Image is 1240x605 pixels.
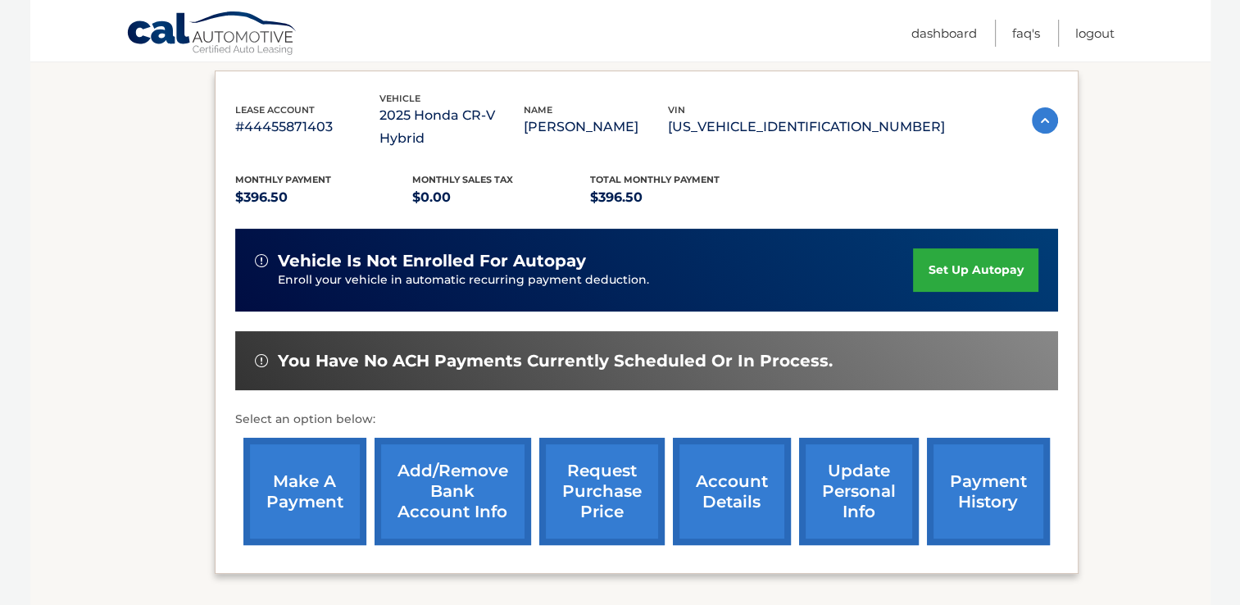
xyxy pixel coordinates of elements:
img: alert-white.svg [255,354,268,367]
a: account details [673,438,791,545]
img: accordion-active.svg [1032,107,1058,134]
span: Monthly Payment [235,174,331,185]
p: [PERSON_NAME] [524,116,668,139]
p: $396.50 [235,186,413,209]
span: vehicle is not enrolled for autopay [278,251,586,271]
a: set up autopay [913,248,1038,292]
a: Add/Remove bank account info [375,438,531,545]
span: Total Monthly Payment [590,174,720,185]
img: alert-white.svg [255,254,268,267]
a: request purchase price [539,438,665,545]
a: FAQ's [1012,20,1040,47]
a: Cal Automotive [126,11,298,58]
a: Dashboard [911,20,977,47]
p: [US_VEHICLE_IDENTIFICATION_NUMBER] [668,116,945,139]
span: vehicle [379,93,420,104]
a: make a payment [243,438,366,545]
p: Select an option below: [235,410,1058,430]
span: lease account [235,104,315,116]
p: $396.50 [590,186,768,209]
span: Monthly sales Tax [412,174,513,185]
p: Enroll your vehicle in automatic recurring payment deduction. [278,271,914,289]
a: payment history [927,438,1050,545]
a: Logout [1075,20,1115,47]
a: update personal info [799,438,919,545]
span: name [524,104,552,116]
p: #44455871403 [235,116,379,139]
span: You have no ACH payments currently scheduled or in process. [278,351,833,371]
span: vin [668,104,685,116]
p: 2025 Honda CR-V Hybrid [379,104,524,150]
p: $0.00 [412,186,590,209]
